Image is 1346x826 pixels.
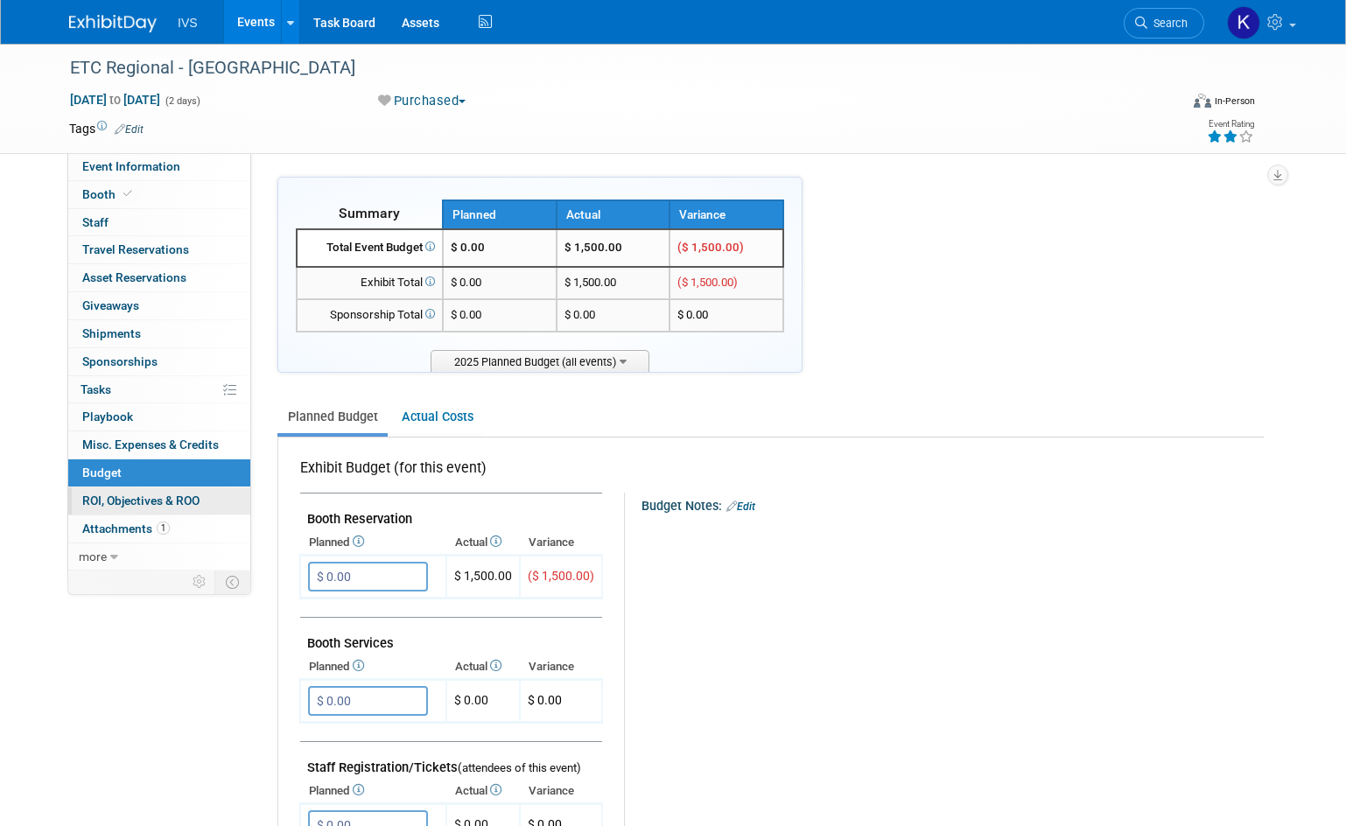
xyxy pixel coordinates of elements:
span: $ 1,500.00 [454,569,512,583]
th: Variance [520,779,602,803]
div: Event Rating [1207,120,1254,129]
th: Planned [300,654,446,679]
a: Tasks [68,376,250,403]
a: Giveaways [68,292,250,319]
span: Booth [82,187,136,201]
a: Booth [68,181,250,208]
td: $ 0.00 [557,299,670,332]
button: Purchased [372,92,473,110]
span: $ 0.00 [528,693,562,707]
th: Planned [300,530,446,555]
span: Misc. Expenses & Credits [82,437,219,451]
span: 2025 Planned Budget (all events) [431,350,649,372]
div: Total Event Budget [305,240,435,256]
th: Variance [520,530,602,555]
span: IVS [178,16,198,30]
span: Playbook [82,409,133,423]
th: Actual [446,530,520,555]
span: ROI, Objectives & ROO [82,493,200,507]
th: Variance [669,200,783,229]
div: In-Person [1214,94,1255,108]
span: to [107,93,123,107]
th: Actual [557,200,670,229]
td: Booth Services [300,618,602,655]
span: Giveaways [82,298,139,312]
td: $ 1,500.00 [557,229,670,267]
span: Event Information [82,159,180,173]
a: Edit [726,500,755,513]
img: Format-Inperson.png [1194,94,1211,108]
span: Attachments [82,521,170,535]
span: Asset Reservations [82,270,186,284]
div: Sponsorship Total [305,307,435,324]
span: (attendees of this event) [458,761,581,774]
a: Staff [68,209,250,236]
td: $ 1,500.00 [557,267,670,299]
a: Sponsorships [68,348,250,375]
th: Variance [520,654,602,679]
td: Personalize Event Tab Strip [185,570,215,593]
span: $ 0.00 [451,276,481,289]
div: Exhibit Budget (for this event) [300,458,595,487]
td: Booth Reservation [300,493,602,531]
td: Tags [69,120,144,137]
span: (2 days) [164,95,200,107]
span: Sponsorships [82,354,158,368]
td: Staff Registration/Tickets [300,742,602,780]
i: Booth reservation complete [123,189,132,199]
th: Planned [443,200,557,229]
a: Edit [115,123,144,136]
th: Actual [446,779,520,803]
span: ($ 1,500.00) [528,569,594,583]
span: Travel Reservations [82,242,189,256]
div: Exhibit Total [305,275,435,291]
a: Misc. Expenses & Credits [68,431,250,458]
div: Budget Notes: [641,493,1262,515]
a: Event Information [68,153,250,180]
span: Shipments [82,326,141,340]
span: ($ 1,500.00) [677,241,744,254]
span: Staff [82,215,109,229]
a: ROI, Objectives & ROO [68,487,250,514]
span: [DATE] [DATE] [69,92,161,108]
a: Attachments1 [68,515,250,542]
a: Actual Costs [391,401,483,433]
td: $ 0.00 [446,680,520,723]
a: Budget [68,459,250,486]
div: Event Format [1079,91,1255,117]
span: $ 0.00 [451,241,485,254]
span: Summary [339,205,400,221]
span: Tasks [81,382,111,396]
a: more [68,543,250,570]
th: Actual [446,654,520,679]
span: Budget [82,465,122,479]
th: Planned [300,779,446,803]
span: ($ 1,500.00) [677,276,738,289]
img: ExhibitDay [69,15,157,32]
span: $ 0.00 [451,308,481,321]
a: Planned Budget [277,401,388,433]
span: Search [1147,17,1188,30]
div: ETC Regional - [GEOGRAPHIC_DATA] [64,52,1154,84]
span: $ 0.00 [677,308,708,321]
span: 1 [157,521,170,535]
a: Shipments [68,320,250,347]
td: Toggle Event Tabs [215,570,251,593]
a: Search [1124,8,1204,38]
a: Travel Reservations [68,236,250,263]
span: more [79,549,107,563]
a: Playbook [68,403,250,430]
a: Asset Reservations [68,264,250,291]
img: Kate Wroblewski [1227,6,1260,39]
